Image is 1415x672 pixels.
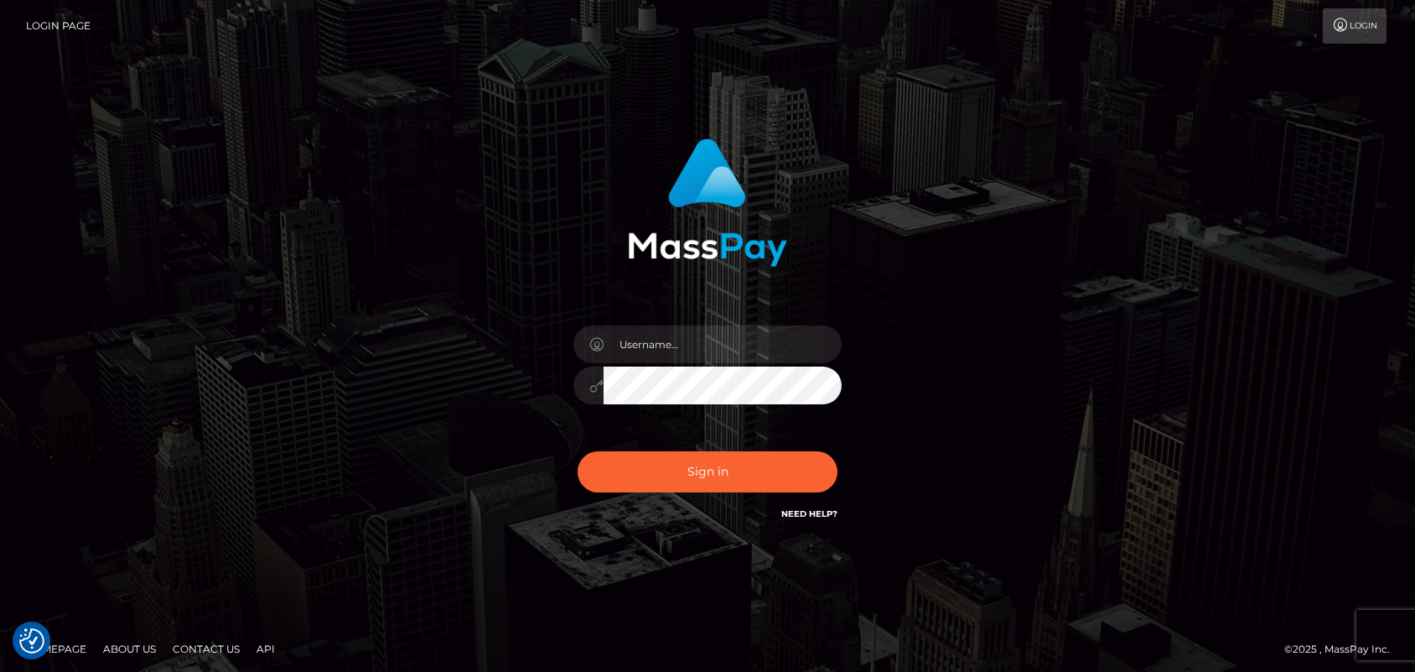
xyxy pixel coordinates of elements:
img: MassPay Login [628,138,787,267]
input: Username... [604,326,842,363]
a: Need Help? [781,508,837,519]
a: Contact Us [166,636,246,662]
a: API [250,636,282,662]
a: Homepage [18,636,93,662]
a: Login Page [26,8,91,44]
a: About Us [96,636,163,662]
a: Login [1323,8,1386,44]
button: Sign in [578,451,837,492]
button: Consent Preferences [19,628,44,654]
img: Revisit consent button [19,628,44,654]
div: © 2025 , MassPay Inc. [1284,640,1402,659]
